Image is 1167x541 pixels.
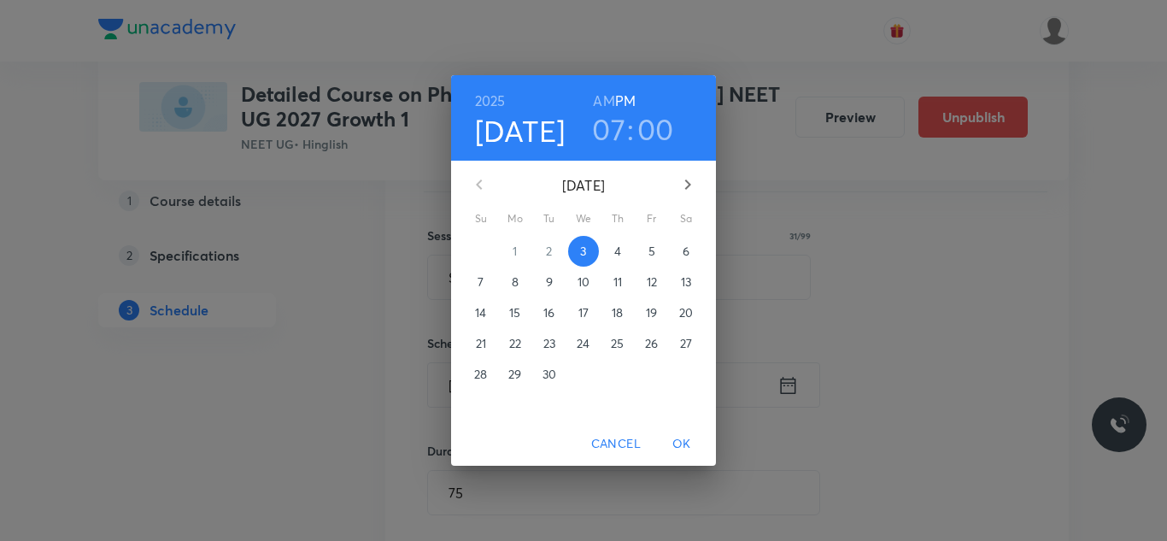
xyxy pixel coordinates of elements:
p: 5 [648,243,655,260]
p: 22 [509,335,521,352]
p: 6 [683,243,689,260]
p: 26 [645,335,658,352]
p: 8 [512,273,519,291]
p: 16 [543,304,554,321]
p: 9 [546,273,553,291]
p: 14 [475,304,486,321]
button: 07 [592,111,625,147]
p: 19 [646,304,657,321]
p: 30 [542,366,556,383]
span: We [568,210,599,227]
p: 21 [476,335,486,352]
button: 14 [466,297,496,328]
h3: : [627,111,634,147]
p: 23 [543,335,555,352]
p: 15 [509,304,520,321]
button: 30 [534,359,565,390]
button: 20 [671,297,701,328]
button: 15 [500,297,531,328]
p: 7 [478,273,484,291]
span: Su [466,210,496,227]
p: 13 [681,273,691,291]
button: 2025 [475,89,506,113]
button: AM [593,89,614,113]
p: 11 [613,273,622,291]
button: 19 [636,297,667,328]
p: 3 [580,243,586,260]
button: 8 [500,267,531,297]
button: 00 [637,111,674,147]
button: 12 [636,267,667,297]
button: 3 [568,236,599,267]
button: 6 [671,236,701,267]
p: 4 [614,243,621,260]
button: 27 [671,328,701,359]
p: 10 [578,273,589,291]
button: 11 [602,267,633,297]
button: 9 [534,267,565,297]
p: 29 [508,366,521,383]
button: Cancel [584,428,648,460]
button: 24 [568,328,599,359]
p: 28 [474,366,487,383]
button: 29 [500,359,531,390]
p: 27 [680,335,692,352]
button: 23 [534,328,565,359]
button: 17 [568,297,599,328]
p: 12 [647,273,657,291]
button: 18 [602,297,633,328]
button: PM [615,89,636,113]
span: Mo [500,210,531,227]
button: 10 [568,267,599,297]
span: Cancel [591,433,641,455]
button: 4 [602,236,633,267]
button: 26 [636,328,667,359]
span: Sa [671,210,701,227]
button: 16 [534,297,565,328]
button: 13 [671,267,701,297]
button: 7 [466,267,496,297]
button: 21 [466,328,496,359]
p: 17 [578,304,589,321]
p: [DATE] [500,175,667,196]
span: Fr [636,210,667,227]
p: 24 [577,335,589,352]
button: OK [654,428,709,460]
button: 25 [602,328,633,359]
button: 5 [636,236,667,267]
button: 22 [500,328,531,359]
p: 18 [612,304,623,321]
span: OK [661,433,702,455]
span: Th [602,210,633,227]
button: 28 [466,359,496,390]
button: [DATE] [475,113,566,149]
p: 25 [611,335,624,352]
span: Tu [534,210,565,227]
p: 20 [679,304,693,321]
